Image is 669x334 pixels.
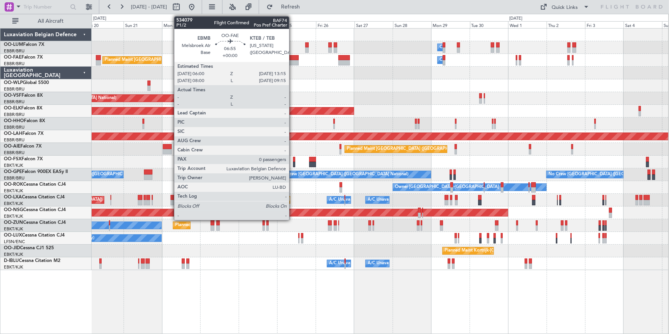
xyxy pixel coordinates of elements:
span: OO-HHO [4,119,24,123]
span: OO-ROK [4,182,23,187]
a: OO-LXACessna Citation CJ4 [4,195,65,200]
div: Fri 26 [316,21,355,28]
a: OO-WLPGlobal 5500 [4,81,49,85]
a: OO-GPEFalcon 900EX EASy II [4,170,68,174]
div: Planned Maint Kortrijk-[GEOGRAPHIC_DATA] [289,194,379,206]
div: Sun 28 [393,21,432,28]
a: EBKT/KJK [4,213,23,219]
a: D-IBLUCessna Citation M2 [4,258,60,263]
span: OO-AIE [4,144,20,149]
a: EBBR/BRU [4,99,25,105]
span: D-IBLU [4,258,19,263]
a: OO-ROKCessna Citation CJ4 [4,182,66,187]
span: OO-FAE [4,55,22,60]
a: EBBR/BRU [4,150,25,156]
a: OO-LAHFalcon 7X [4,131,43,136]
a: EBKT/KJK [4,252,23,257]
span: OO-VSF [4,93,22,98]
div: Mon 29 [432,21,470,28]
span: OO-LUM [4,42,23,47]
div: Sat 4 [624,21,662,28]
span: OO-LXA [4,195,22,200]
div: Planned Maint Kortrijk-[GEOGRAPHIC_DATA] [175,220,265,231]
span: OO-ZUN [4,220,23,225]
a: EBKT/KJK [4,163,23,168]
span: OO-JID [4,246,20,250]
button: Refresh [263,1,309,13]
button: Quick Links [537,1,594,13]
span: OO-LAH [4,131,22,136]
span: OO-ELK [4,106,21,111]
span: OO-NSG [4,208,23,212]
a: OO-ELKFalcon 8X [4,106,42,111]
div: [DATE] [509,15,522,22]
div: Sun 21 [124,21,162,28]
a: EBKT/KJK [4,226,23,232]
a: OO-ZUNCessna Citation CJ4 [4,220,66,225]
a: OO-FSXFalcon 7X [4,157,43,161]
div: Sat 27 [355,21,393,28]
a: OO-AIEFalcon 7X [4,144,42,149]
div: Thu 2 [547,21,585,28]
button: All Aircraft [8,15,84,27]
a: EBBR/BRU [4,86,25,92]
a: EBBR/BRU [4,175,25,181]
a: OO-NSGCessna Citation CJ4 [4,208,66,212]
div: Fri 3 [585,21,624,28]
div: Wed 24 [239,21,278,28]
span: OO-GPE [4,170,22,174]
span: OO-WLP [4,81,23,85]
a: OO-HHOFalcon 8X [4,119,45,123]
span: Refresh [274,4,307,10]
div: Tue 30 [470,21,508,28]
a: OO-LUXCessna Citation CJ4 [4,233,65,238]
div: Sat 20 [85,21,124,28]
div: Tue 23 [201,21,239,28]
a: EBBR/BRU [4,137,25,143]
a: EBKT/KJK [4,188,23,194]
span: All Aircraft [20,18,81,24]
div: Owner Melsbroek Air Base [440,42,492,53]
a: LFSN/ENC [4,239,25,245]
div: Mon 22 [162,21,201,28]
a: OO-JIDCessna CJ1 525 [4,246,54,250]
div: Owner [GEOGRAPHIC_DATA]-[GEOGRAPHIC_DATA] [395,181,499,193]
a: OO-VSFFalcon 8X [4,93,43,98]
a: EBKT/KJK [4,264,23,270]
div: Planned Maint Kortrijk-[GEOGRAPHIC_DATA] [445,245,534,257]
div: No Crew [GEOGRAPHIC_DATA] ([GEOGRAPHIC_DATA] National) [27,169,156,180]
div: A/C Unavailable [GEOGRAPHIC_DATA] ([GEOGRAPHIC_DATA] National) [329,194,472,206]
span: [DATE] - [DATE] [131,3,167,10]
div: No Crew [GEOGRAPHIC_DATA] ([GEOGRAPHIC_DATA] National) [279,169,408,180]
span: OO-FSX [4,157,22,161]
a: EBKT/KJK [4,201,23,206]
div: Quick Links [552,4,578,12]
a: EBBR/BRU [4,61,25,67]
div: A/C Unavailable [GEOGRAPHIC_DATA]-[GEOGRAPHIC_DATA] [368,258,490,269]
div: Planned Maint [GEOGRAPHIC_DATA] ([GEOGRAPHIC_DATA]) [347,143,468,155]
div: [DATE] [93,15,106,22]
a: EBBR/BRU [4,124,25,130]
span: OO-LUX [4,233,22,238]
div: Wed 1 [508,21,547,28]
div: Planned Maint [GEOGRAPHIC_DATA] ([GEOGRAPHIC_DATA] National) [105,54,244,66]
div: A/C Unavailable [368,194,400,206]
div: A/C Unavailable [GEOGRAPHIC_DATA] ([GEOGRAPHIC_DATA] National) [329,258,472,269]
input: Trip Number [23,1,68,13]
a: EBBR/BRU [4,48,25,54]
a: OO-LUMFalcon 7X [4,42,44,47]
a: OO-FAEFalcon 7X [4,55,43,60]
div: Owner Melsbroek Air Base [440,54,492,66]
div: Thu 25 [278,21,316,28]
a: EBBR/BRU [4,112,25,117]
